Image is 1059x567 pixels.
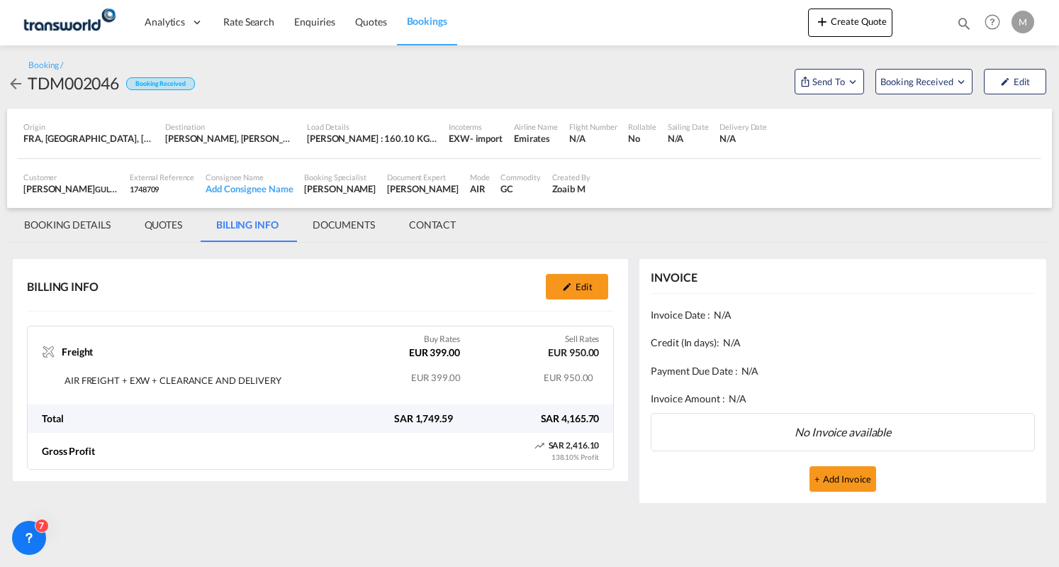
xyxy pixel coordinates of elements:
[651,301,1035,329] div: Invoice Date :
[470,132,503,145] div: - import
[307,132,437,145] div: [PERSON_NAME] : 160.10 KG | Volumetric Wt : 160.10 KG | Chargeable Wt : 160.10 KG
[548,346,599,363] div: EUR 950.00
[544,372,593,383] span: EUR 950.00
[470,182,490,195] div: AIR
[206,172,293,182] div: Consignee Name
[126,77,194,91] div: Booking Received
[424,334,460,346] label: Buy Rates
[980,10,1004,34] span: Help
[956,16,972,37] div: icon-magnify
[23,121,154,132] div: Origin
[199,208,296,242] md-tab-item: BILLING INFO
[552,172,590,182] div: Created By
[628,121,656,132] div: Rollable
[23,172,118,182] div: Customer
[651,357,1035,385] div: Payment Due Date :
[307,121,437,132] div: Load Details
[534,440,545,451] md-icon: icon-trending-up
[7,208,128,242] md-tab-item: BOOKING DETAILS
[562,282,572,292] md-icon: icon-pencil
[808,9,892,37] button: icon-plus 400-fgCreate Quote
[1012,11,1034,33] div: M
[470,172,490,182] div: Mode
[741,364,759,378] span: N/A
[514,132,558,145] div: Emirates
[651,329,1035,357] div: Credit (In days):
[28,72,119,94] div: TDM002046
[651,413,1035,451] div: No Invoice available
[411,372,461,383] span: EUR 399.00
[294,16,335,28] span: Enquiries
[723,336,741,350] span: N/A
[128,208,199,242] md-tab-item: QUOTES
[7,75,24,92] md-icon: icon-arrow-left
[296,208,392,242] md-tab-item: DOCUMENTS
[409,346,460,363] div: EUR 399.00
[28,412,320,426] div: Total
[668,121,709,132] div: Sailing Date
[809,466,876,492] button: + Add Invoice
[165,121,296,132] div: Destination
[320,412,467,426] div: SAR 1,749.59
[28,60,63,72] div: Booking /
[206,182,293,195] div: Add Consignee Name
[392,208,473,242] md-tab-item: CONTACT
[223,16,274,28] span: Rate Search
[1000,77,1010,87] md-icon: icon-pencil
[21,6,117,38] img: 1a84b2306ded11f09c1219774cd0a0fe.png
[729,392,746,406] span: N/A
[304,172,376,182] div: Booking Specialist
[719,132,767,145] div: N/A
[880,75,955,89] span: Booking Received
[387,182,459,195] div: [PERSON_NAME]
[569,121,617,132] div: Flight Number
[304,182,376,195] div: [PERSON_NAME]
[467,412,614,426] div: SAR 4,165.70
[668,132,709,145] div: N/A
[651,385,1035,413] div: Invoice Amount :
[522,440,600,452] div: SAR 2,416.10
[514,121,558,132] div: Airline Name
[387,172,459,182] div: Document Expert
[7,208,473,242] md-pagination-wrapper: Use the left and right arrow keys to navigate between tabs
[551,452,600,462] div: 138.10% Profit
[145,15,185,29] span: Analytics
[449,121,503,132] div: Incoterms
[875,69,973,94] button: Open demo menu
[500,182,540,195] div: GC
[130,185,159,194] span: 1748709
[552,182,590,195] div: Zoaib M
[62,345,93,359] span: Freight
[956,16,972,31] md-icon: icon-magnify
[130,172,194,182] div: External Reference
[714,308,732,322] span: N/A
[42,444,95,458] div: Gross Profit
[95,183,312,194] span: GULFSTREAM COMPANY FOR MACHINERY AND EQUIPMENT
[449,132,470,145] div: EXW
[980,10,1012,35] div: Help
[27,279,99,294] div: BILLING INFO
[569,132,617,145] div: N/A
[565,334,599,346] label: Sell Rates
[7,72,28,94] div: icon-arrow-left
[811,75,846,89] span: Send To
[165,132,296,145] div: JED, King Abdulaziz International, Jeddah, Saudi Arabia, Middle East, Middle East
[355,16,386,28] span: Quotes
[795,69,864,94] button: Open demo menu
[628,132,656,145] div: No
[407,15,447,27] span: Bookings
[719,121,767,132] div: Delivery Date
[984,69,1046,94] button: icon-pencilEdit
[23,132,154,145] div: FRA, Frankfurt am Main International, Frankfurt-am-Main, Germany, Western Europe, Europe
[14,14,298,29] body: Editor, editor8
[651,270,697,285] div: INVOICE
[65,375,281,386] span: AIR FREIGHT + EXW + CLEARANCE AND DELIVERY
[500,172,540,182] div: Commodity
[814,13,831,30] md-icon: icon-plus 400-fg
[546,274,608,299] button: icon-pencilEdit
[23,182,118,195] div: [PERSON_NAME]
